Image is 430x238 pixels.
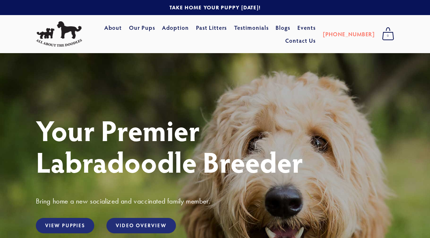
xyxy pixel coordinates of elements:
[129,21,155,34] a: Our Pups
[378,25,398,43] a: 0 items in cart
[196,24,227,31] a: Past Litters
[382,31,394,41] span: 0
[36,114,394,177] h1: Your Premier Labradoodle Breeder
[106,218,176,233] a: Video Overview
[162,21,189,34] a: Adoption
[323,28,375,41] a: [PHONE_NUMBER]
[285,34,316,47] a: Contact Us
[36,21,82,47] img: All About The Doodles
[104,21,122,34] a: About
[276,21,290,34] a: Blogs
[36,196,394,206] h3: Bring home a new socialized and vaccinated family member.
[234,21,269,34] a: Testimonials
[297,21,316,34] a: Events
[36,218,94,233] a: View Puppies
